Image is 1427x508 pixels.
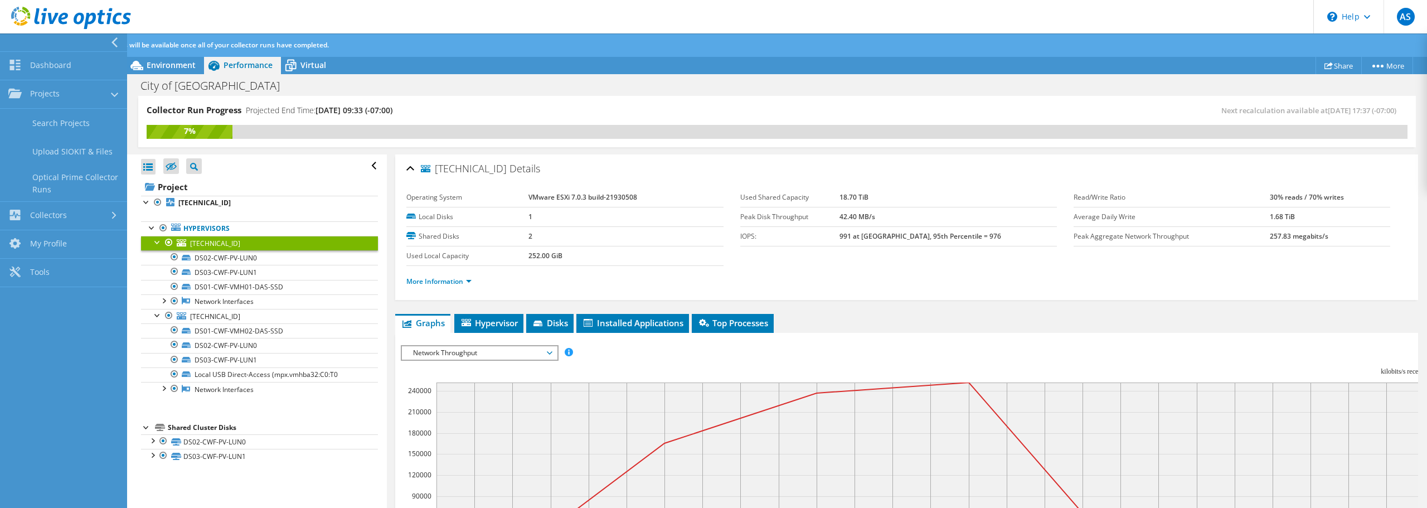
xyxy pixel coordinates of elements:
span: Disks [532,317,568,328]
b: 257.83 megabits/s [1270,231,1328,241]
b: 252.00 GiB [528,251,562,260]
b: [TECHNICAL_ID] [178,198,231,207]
a: [TECHNICAL_ID] [141,236,378,250]
a: [TECHNICAL_ID] [141,309,378,323]
b: 1.68 TiB [1270,212,1295,221]
label: Peak Disk Throughput [740,211,840,222]
a: [TECHNICAL_ID] [141,196,378,210]
h4: Projected End Time: [246,104,392,117]
span: [TECHNICAL_ID] [190,239,240,248]
text: 150000 [408,449,431,458]
span: [TECHNICAL_ID] [190,312,240,321]
b: VMware ESXi 7.0.3 build-21930508 [528,192,637,202]
label: Shared Disks [406,231,528,242]
a: Network Interfaces [141,294,378,309]
text: 180000 [408,428,431,438]
a: Project [141,178,378,196]
label: Used Shared Capacity [740,192,840,203]
span: [DATE] 09:33 (-07:00) [316,105,392,115]
label: Operating System [406,192,528,203]
label: IOPS: [740,231,840,242]
text: 120000 [408,470,431,480]
a: Hypervisors [141,221,378,236]
span: Additional analysis will be available once all of your collector runs have completed. [68,40,329,50]
span: [TECHNICAL_ID] [421,163,507,175]
a: More Information [406,277,472,286]
a: More [1361,57,1413,74]
a: DS01-CWF-VMH01-DAS-SSD [141,280,378,294]
h1: City of [GEOGRAPHIC_DATA] [135,80,297,92]
a: DS02-CWF-PV-LUN0 [141,250,378,265]
span: Next recalculation available at [1221,105,1402,115]
label: Read/Write Ratio [1074,192,1270,203]
a: DS03-CWF-PV-LUN1 [141,449,378,463]
a: Share [1316,57,1362,74]
span: Performance [224,60,273,70]
span: Hypervisor [460,317,518,328]
a: DS03-CWF-PV-LUN1 [141,353,378,367]
a: DS02-CWF-PV-LUN0 [141,434,378,449]
a: DS03-CWF-PV-LUN1 [141,265,378,279]
svg: \n [1327,12,1337,22]
b: 1 [528,212,532,221]
b: 2 [528,231,532,241]
b: 18.70 TiB [839,192,868,202]
span: Virtual [300,60,326,70]
span: Graphs [401,317,445,328]
text: 90000 [412,491,431,501]
b: 42.40 MB/s [839,212,875,221]
span: Installed Applications [582,317,683,328]
label: Peak Aggregate Network Throughput [1074,231,1270,242]
a: Network Interfaces [141,382,378,396]
a: DS01-CWF-VMH02-DAS-SSD [141,323,378,338]
text: 210000 [408,407,431,417]
a: DS02-CWF-PV-LUN0 [141,338,378,352]
span: AS [1397,8,1415,26]
div: Shared Cluster Disks [168,421,378,434]
div: 7% [147,125,232,137]
b: 30% reads / 70% writes [1270,192,1344,202]
label: Used Local Capacity [406,250,528,262]
span: Environment [147,60,196,70]
b: 991 at [GEOGRAPHIC_DATA], 95th Percentile = 976 [839,231,1001,241]
span: [DATE] 17:37 (-07:00) [1328,105,1396,115]
span: Network Throughput [407,346,551,360]
a: Local USB Direct-Access (mpx.vmhba32:C0:T0 [141,367,378,382]
label: Local Disks [406,211,528,222]
text: 240000 [408,386,431,395]
label: Average Daily Write [1074,211,1270,222]
span: Top Processes [697,317,768,328]
span: Details [509,162,540,175]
